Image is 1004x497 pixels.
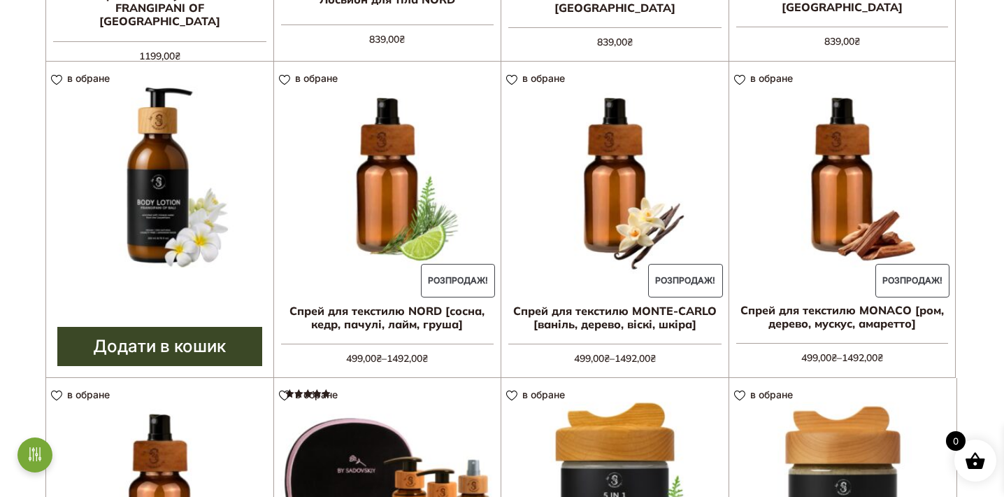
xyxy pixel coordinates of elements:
[734,75,745,85] img: unfavourite.svg
[501,299,729,337] h2: Спрей для текстилю MONTE-CARLO [ваніль, дерево, віскі, шкіра]
[508,344,722,366] span: –
[877,351,883,364] span: ₴
[57,327,262,366] a: Додати в кошик: “Лосьйон для тіла FRANGIPANI OF BALI”
[946,431,966,451] span: 0
[506,72,570,84] a: в обране
[274,62,501,363] a: Розпродаж! Спрей для текстилю NORD [сосна, кедр, пачулі, лайм, груша] 499,00₴–1492,00₴
[279,388,343,400] a: в обране
[750,388,793,400] span: в обране
[421,264,495,297] span: Розпродаж!
[597,36,633,48] bdi: 839,00
[279,72,343,84] a: в обране
[854,35,860,48] span: ₴
[369,33,405,45] bdi: 839,00
[422,352,428,365] span: ₴
[604,352,610,365] span: ₴
[734,72,798,84] a: в обране
[750,72,793,84] span: в обране
[501,62,729,363] a: Розпродаж! Спрей для текстилю MONTE-CARLO [ваніль, дерево, віскі, шкіра] 499,00₴–1492,00₴
[734,388,798,400] a: в обране
[51,72,115,84] a: в обране
[574,352,610,365] bdi: 499,00
[650,352,656,365] span: ₴
[51,75,62,85] img: unfavourite.svg
[875,264,949,297] span: Розпродаж!
[274,299,501,337] h2: Спрей для текстилю NORD [сосна, кедр, пачулі, лайм, груша]
[387,352,428,365] bdi: 1492,00
[801,351,837,364] bdi: 499,00
[67,72,110,84] span: в обране
[67,388,110,400] span: в обране
[729,62,956,363] a: Розпродаж! Спрей для текстилю MONACO [ром, дерево, мускус, амаретто] 499,00₴–1492,00₴
[734,391,745,401] img: unfavourite.svg
[295,388,338,400] span: в обране
[51,388,115,400] a: в обране
[729,298,956,336] h2: Спрей для текстилю MONACO [ром, дерево, мускус, амаретто]
[615,352,656,365] bdi: 1492,00
[506,391,517,401] img: unfavourite.svg
[627,36,633,48] span: ₴
[522,72,565,84] span: в обране
[346,352,382,365] bdi: 499,00
[279,391,290,401] img: unfavourite.svg
[648,264,722,297] span: Розпродаж!
[736,343,949,365] span: –
[281,344,494,366] span: –
[842,351,883,364] bdi: 1492,00
[824,35,860,48] bdi: 839,00
[399,33,405,45] span: ₴
[51,391,62,401] img: unfavourite.svg
[376,352,382,365] span: ₴
[506,75,517,85] img: unfavourite.svg
[139,50,180,62] bdi: 1199,00
[295,72,338,84] span: в обране
[175,50,180,62] span: ₴
[506,388,570,400] a: в обране
[279,75,290,85] img: unfavourite.svg
[831,351,837,364] span: ₴
[522,388,565,400] span: в обране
